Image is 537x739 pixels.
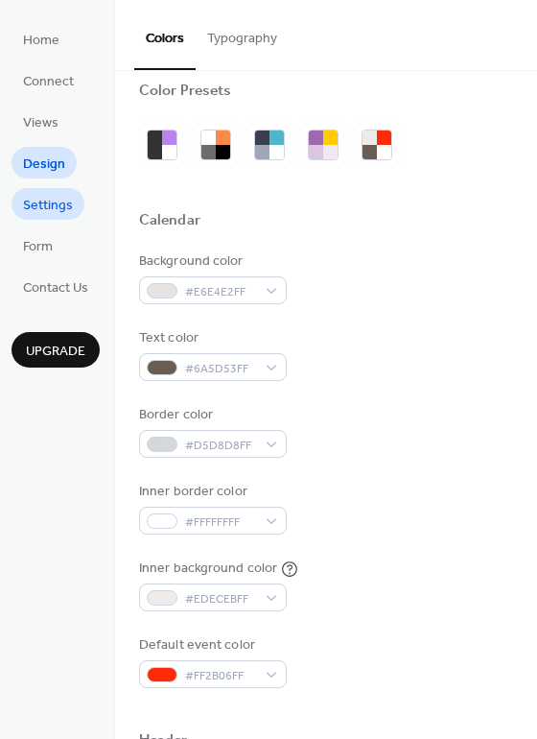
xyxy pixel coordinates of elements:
div: Calendar [139,211,200,231]
span: Home [23,31,59,51]
span: #D5D8D8FF [185,436,256,456]
span: #E6E4E2FF [185,282,256,302]
span: #EDECEBFF [185,589,256,609]
span: Connect [23,72,74,92]
a: Contact Us [12,271,100,302]
a: Home [12,23,71,55]
span: Views [23,113,58,133]
div: Text color [139,328,283,348]
a: Settings [12,188,84,220]
span: Design [23,155,65,175]
span: #FFFFFFFF [185,513,256,533]
a: Connect [12,64,85,96]
button: Upgrade [12,332,100,368]
a: Design [12,147,77,179]
a: Views [12,106,70,137]
div: Inner border color [139,482,283,502]
span: #FF2B06FF [185,666,256,686]
span: Form [23,237,53,257]
div: Default event color [139,635,283,656]
span: Upgrade [26,342,85,362]
div: Inner background color [139,559,277,579]
span: Settings [23,196,73,216]
a: Form [12,229,64,261]
span: Contact Us [23,278,88,298]
div: Color Presets [139,82,231,102]
span: #6A5D53FF [185,359,256,379]
div: Border color [139,405,283,425]
div: Background color [139,251,283,272]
